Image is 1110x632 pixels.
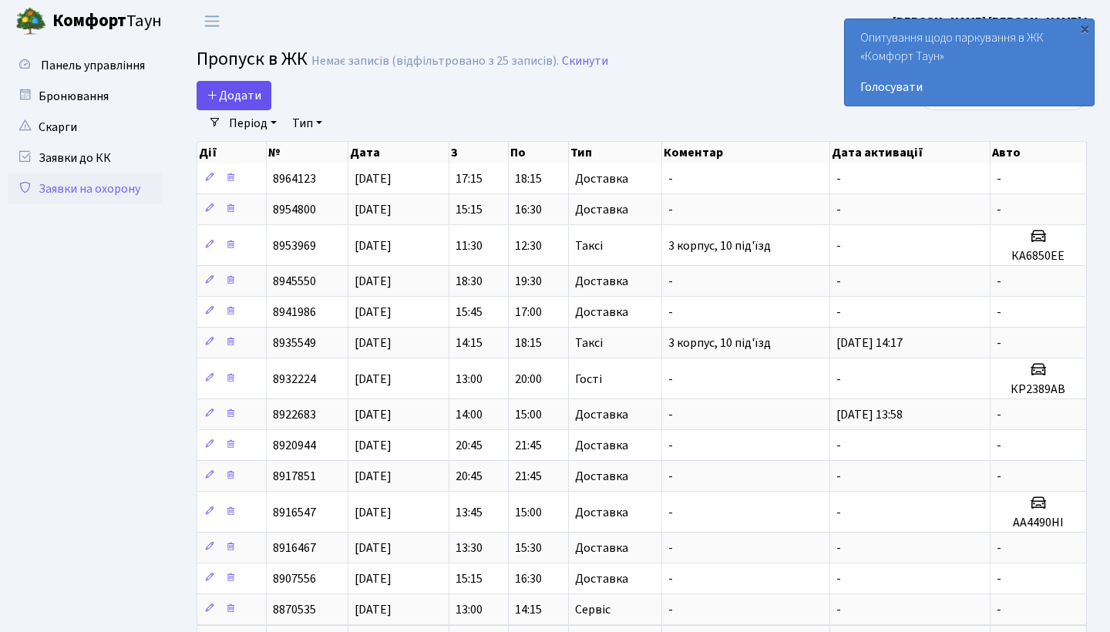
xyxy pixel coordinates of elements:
span: [DATE] 14:17 [836,334,903,351]
span: Доставка [575,203,628,216]
span: - [836,273,841,290]
span: - [668,504,673,521]
span: [DATE] [355,273,392,290]
span: Доставка [575,173,628,185]
img: logo.png [15,6,46,37]
span: [DATE] [355,540,392,556]
span: - [836,237,841,254]
span: Доставка [575,275,628,287]
span: 13:30 [456,540,483,556]
span: 12:30 [515,237,542,254]
span: [DATE] [355,371,392,388]
a: Бронювання [8,81,162,112]
span: Доставка [575,439,628,452]
th: Дата активації [830,142,991,163]
span: [DATE] [355,201,392,218]
span: 8953969 [273,237,316,254]
span: 15:15 [456,570,483,587]
th: По [509,142,569,163]
span: 15:30 [515,540,542,556]
span: 8964123 [273,170,316,187]
span: 8922683 [273,406,316,423]
span: - [668,273,673,290]
th: Авто [991,142,1087,163]
span: - [668,170,673,187]
span: Гості [575,373,602,385]
b: Комфорт [52,8,126,33]
span: - [668,406,673,423]
span: Таксі [575,337,603,349]
th: Дії [197,142,267,163]
th: Дата [348,142,449,163]
span: - [997,437,1001,454]
span: Додати [207,87,261,104]
span: 13:00 [456,371,483,388]
span: 8917851 [273,468,316,485]
span: - [997,468,1001,485]
span: 3 корпус, 10 під'їзд [668,334,771,351]
th: З [449,142,510,163]
span: - [668,371,673,388]
a: Період [223,110,283,136]
span: 8935549 [273,334,316,351]
span: [DATE] [355,601,392,618]
span: - [836,570,841,587]
span: 8941986 [273,304,316,321]
span: Пропуск в ЖК [197,45,308,72]
button: Переключити навігацію [193,8,231,34]
a: Додати [197,81,271,110]
div: × [1077,21,1092,36]
span: - [997,304,1001,321]
h5: КА6850ЕЕ [997,249,1080,264]
span: 17:15 [456,170,483,187]
span: - [836,304,841,321]
th: Коментар [662,142,830,163]
span: - [836,170,841,187]
span: 8945550 [273,273,316,290]
span: 14:15 [456,334,483,351]
a: Заявки до КК [8,143,162,173]
span: Доставка [575,470,628,482]
span: 14:15 [515,601,542,618]
span: 3 корпус, 10 під'їзд [668,237,771,254]
span: 15:00 [515,406,542,423]
span: 8954800 [273,201,316,218]
span: 8916467 [273,540,316,556]
span: - [997,273,1001,290]
span: 8907556 [273,570,316,587]
span: 20:45 [456,468,483,485]
span: - [668,437,673,454]
span: 19:30 [515,273,542,290]
span: 20:45 [456,437,483,454]
span: - [997,201,1001,218]
span: [DATE] [355,170,392,187]
a: [PERSON_NAME] [PERSON_NAME] І. [893,12,1091,31]
span: [DATE] [355,237,392,254]
span: 17:00 [515,304,542,321]
span: 13:45 [456,504,483,521]
span: 16:30 [515,570,542,587]
a: Панель управління [8,50,162,81]
span: - [997,406,1001,423]
span: - [836,437,841,454]
span: - [668,201,673,218]
span: - [997,601,1001,618]
span: Сервіс [575,603,610,616]
span: - [836,540,841,556]
a: Голосувати [860,78,1078,96]
span: - [997,170,1001,187]
span: [DATE] [355,334,392,351]
h5: КР2389АВ [997,382,1080,397]
span: [DATE] 13:58 [836,406,903,423]
span: 16:30 [515,201,542,218]
b: [PERSON_NAME] [PERSON_NAME] І. [893,13,1091,30]
span: - [668,601,673,618]
span: [DATE] [355,570,392,587]
span: 18:30 [456,273,483,290]
span: Панель управління [41,57,145,74]
a: Скарги [8,112,162,143]
span: Доставка [575,408,628,421]
span: - [668,304,673,321]
div: Опитування щодо паркування в ЖК «Комфорт Таун» [845,19,1094,106]
span: 8870535 [273,601,316,618]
